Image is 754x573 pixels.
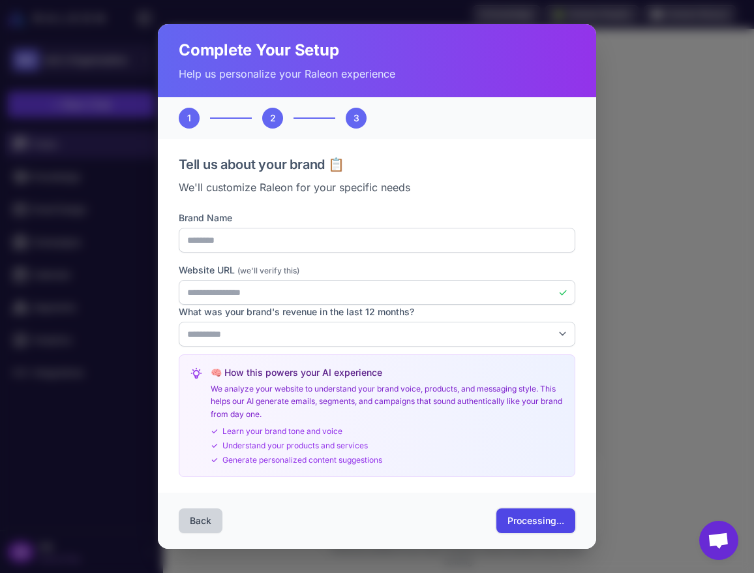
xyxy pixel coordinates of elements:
[507,514,564,527] span: Processing...
[211,440,564,452] div: Understand your products and services
[179,211,575,225] label: Brand Name
[179,108,200,129] div: 1
[699,521,738,560] a: Open chat
[558,285,567,300] div: ✓
[179,66,575,82] p: Help us personalize your Raleon experience
[211,454,564,466] div: Generate personalized content suggestions
[179,305,575,319] label: What was your brand's revenue in the last 12 months?
[237,266,299,275] span: (we'll verify this)
[179,40,575,61] h2: Complete Your Setup
[211,426,564,437] div: Learn your brand tone and voice
[179,179,575,195] p: We'll customize Raleon for your specific needs
[179,508,222,533] button: Back
[211,382,564,421] p: We analyze your website to understand your brand voice, products, and messaging style. This helps...
[262,108,283,129] div: 2
[496,508,575,533] button: Processing...
[211,365,564,380] h4: 🧠 How this powers your AI experience
[179,263,575,277] label: Website URL
[179,155,575,174] h3: Tell us about your brand 📋
[346,108,367,129] div: 3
